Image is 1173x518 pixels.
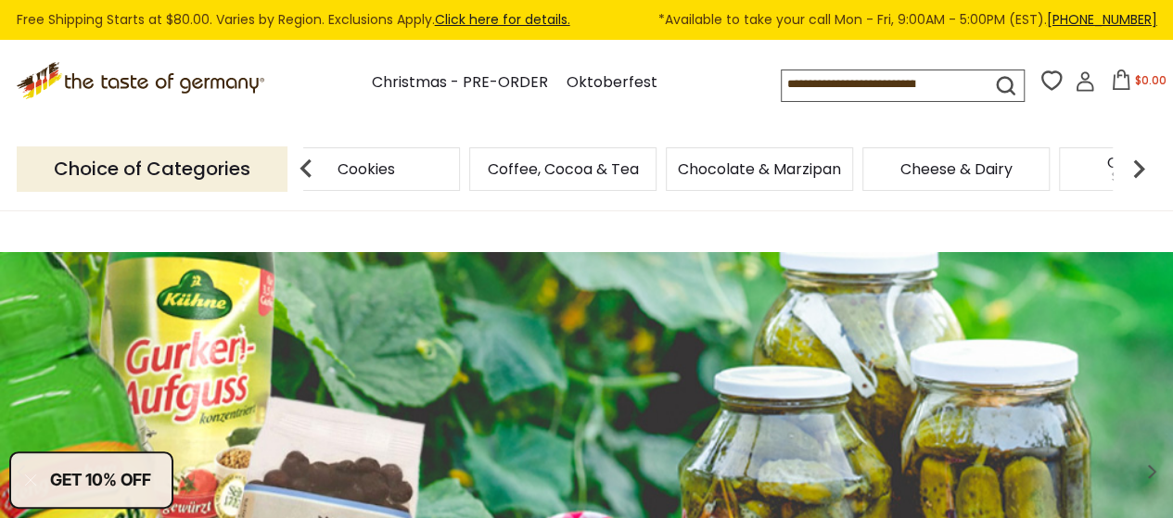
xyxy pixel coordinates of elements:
[372,70,548,95] a: Christmas - PRE-ORDER
[678,162,841,176] a: Chocolate & Marzipan
[287,150,325,187] img: previous arrow
[1120,150,1157,187] img: next arrow
[17,9,1157,31] div: Free Shipping Starts at $80.00. Varies by Region. Exclusions Apply.
[488,162,639,176] a: Coffee, Cocoa & Tea
[435,10,570,29] a: Click here for details.
[17,146,287,192] p: Choice of Categories
[658,9,1157,31] span: *Available to take your call Mon - Fri, 9:00AM - 5:00PM (EST).
[1135,72,1167,88] span: $0.00
[567,70,657,95] a: Oktoberfest
[338,162,395,176] a: Cookies
[1047,10,1157,29] a: [PHONE_NUMBER]
[900,162,1013,176] a: Cheese & Dairy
